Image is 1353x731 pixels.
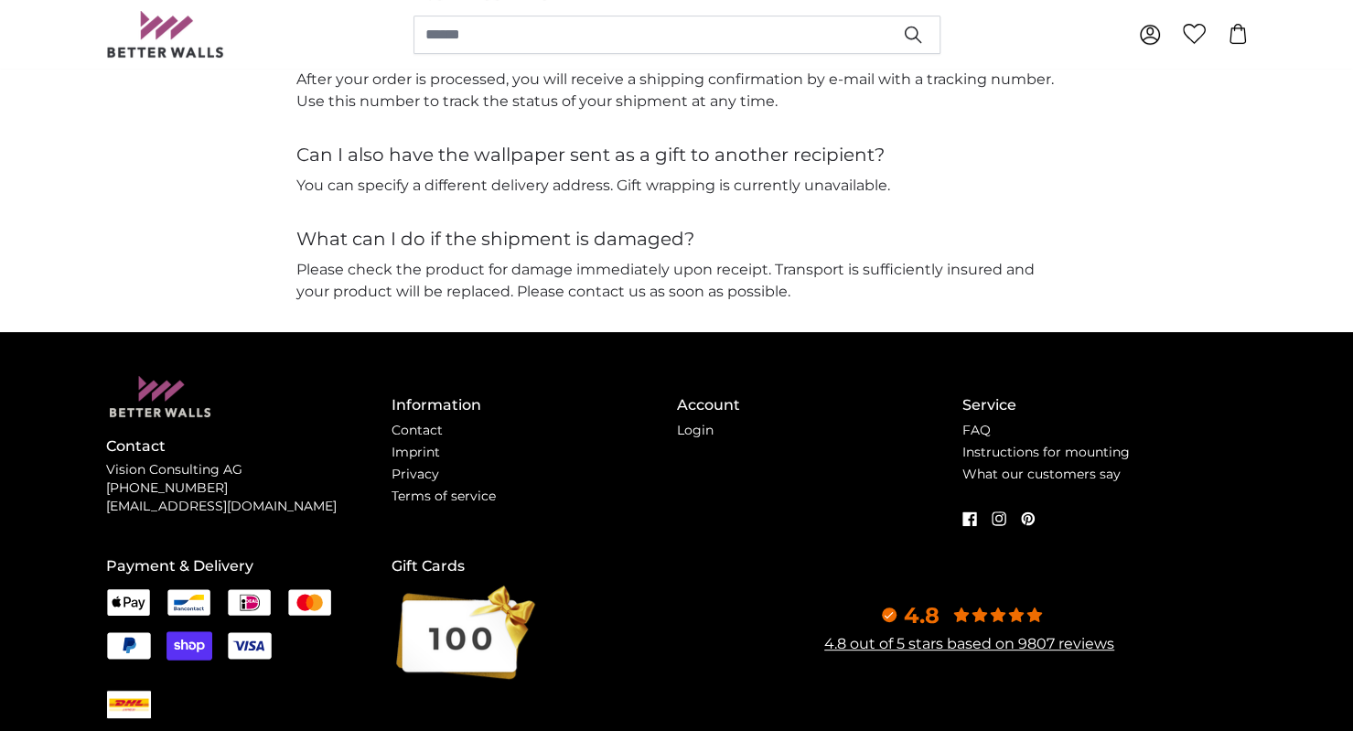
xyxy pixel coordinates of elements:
[392,444,440,460] a: Imprint
[392,488,496,504] a: Terms of service
[296,226,1058,252] h4: What can I do if the shipment is damaged?
[677,394,962,416] h4: Account
[824,635,1114,652] a: 4.8 out of 5 stars based on 9807 reviews
[962,422,991,438] a: FAQ
[392,466,439,482] a: Privacy
[392,422,443,438] a: Contact
[296,142,1058,167] h4: Can I also have the wallpaper sent as a gift to another recipient?
[962,466,1121,482] a: What our customers say
[107,696,151,713] img: DEX
[962,444,1130,460] a: Instructions for mounting
[677,422,714,438] a: Login
[106,555,392,577] h4: Payment & Delivery
[296,175,1058,197] p: You can specify a different delivery address. Gift wrapping is currently unavailable.
[392,394,677,416] h4: Information
[296,259,1058,303] p: Please check the product for damage immediately upon receipt. Transport is sufficiently insured a...
[392,555,677,577] h4: Gift Cards
[106,11,225,58] img: Betterwalls
[296,69,1058,113] p: After your order is processed, you will receive a shipping confirmation by e-mail with a tracking...
[106,435,392,457] h4: Contact
[106,461,392,516] p: Vision Consulting AG [PHONE_NUMBER] [EMAIL_ADDRESS][DOMAIN_NAME]
[962,394,1248,416] h4: Service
